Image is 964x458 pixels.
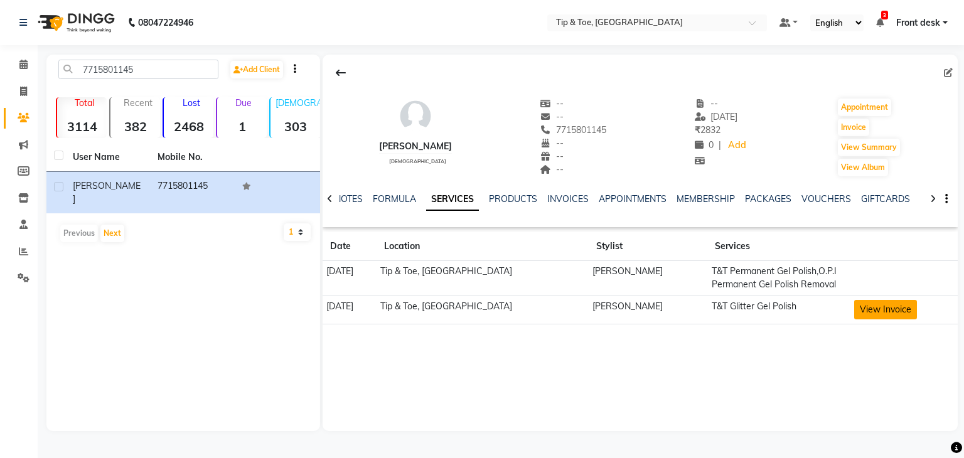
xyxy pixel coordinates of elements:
a: SERVICES [426,188,479,211]
a: PACKAGES [745,193,791,205]
span: [PERSON_NAME] [73,180,141,205]
a: POINTS [920,193,952,205]
span: [DATE] [695,111,738,122]
th: Mobile No. [150,143,235,172]
td: Tip & Toe, [GEOGRAPHIC_DATA] [377,296,589,324]
span: -- [540,98,564,109]
a: PRODUCTS [489,193,537,205]
a: FORMULA [373,193,416,205]
td: [DATE] [323,261,377,296]
span: ₹ [695,124,700,136]
button: Appointment [838,99,891,116]
strong: 3114 [57,119,107,134]
a: Add [726,137,748,154]
button: View Invoice [854,300,917,319]
a: GIFTCARDS [861,193,910,205]
a: INVOICES [547,193,589,205]
td: T&T Permanent Gel Polish,O.P.I Permanent Gel Polish Removal [707,261,850,296]
th: Stylist [589,232,707,261]
input: Search by Name/Mobile/Email/Code [58,60,218,79]
p: Due [220,97,267,109]
td: [PERSON_NAME] [589,296,707,324]
td: T&T Glitter Gel Polish [707,296,850,324]
th: Date [323,232,377,261]
p: Lost [169,97,213,109]
strong: 1 [217,119,267,134]
span: 2832 [695,124,720,136]
a: Add Client [230,61,283,78]
td: Tip & Toe, [GEOGRAPHIC_DATA] [377,261,589,296]
a: VOUCHERS [801,193,851,205]
button: Next [100,225,124,242]
button: Invoice [838,119,869,136]
p: [DEMOGRAPHIC_DATA] [276,97,320,109]
p: Recent [115,97,160,109]
img: avatar [397,97,434,135]
td: [PERSON_NAME] [589,261,707,296]
a: APPOINTMENTS [599,193,667,205]
p: Total [62,97,107,109]
td: [DATE] [323,296,377,324]
th: Services [707,232,850,261]
td: 7715801145 [150,172,235,213]
span: Front desk [896,16,940,29]
span: -- [540,111,564,122]
strong: 303 [270,119,320,134]
span: 7715801145 [540,124,607,136]
span: 0 [695,139,714,151]
strong: 2468 [164,119,213,134]
span: -- [540,137,564,149]
th: Location [377,232,589,261]
span: 3 [881,11,888,19]
button: View Album [838,159,888,176]
button: View Summary [838,139,900,156]
th: User Name [65,143,150,172]
a: 3 [876,17,884,28]
a: NOTES [335,193,363,205]
span: [DEMOGRAPHIC_DATA] [389,158,446,164]
span: -- [540,151,564,162]
b: 08047224946 [138,5,193,40]
img: logo [32,5,118,40]
span: -- [540,164,564,175]
a: MEMBERSHIP [677,193,735,205]
span: | [719,139,721,152]
strong: 382 [110,119,160,134]
div: [PERSON_NAME] [379,140,452,153]
div: Back to Client [328,61,354,85]
span: -- [695,98,719,109]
